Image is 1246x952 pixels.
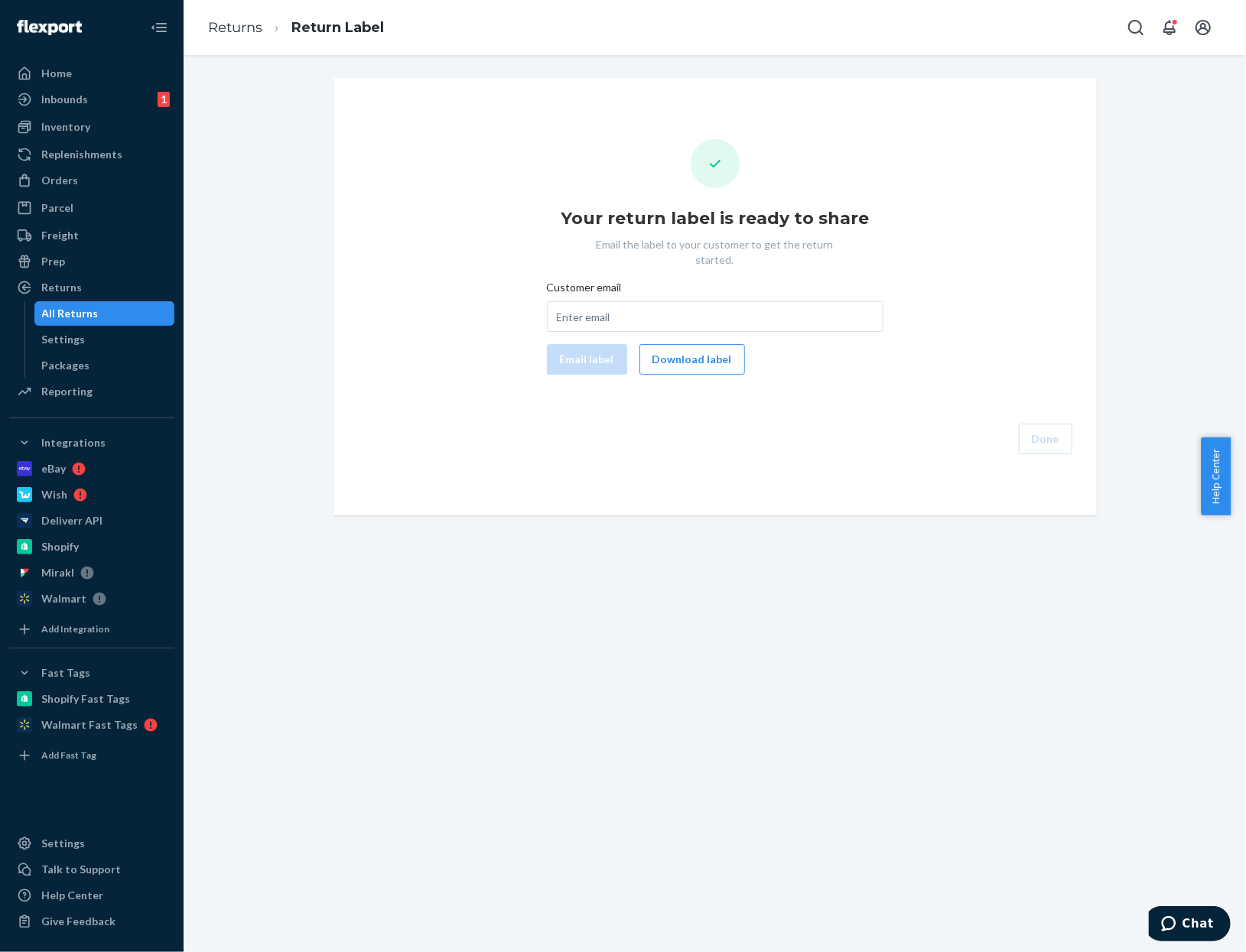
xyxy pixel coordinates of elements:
a: Shopify [9,534,174,559]
div: Home [41,66,72,81]
a: All Returns [34,301,175,326]
a: eBay [9,457,174,481]
div: Settings [41,836,85,851]
div: All Returns [42,306,99,321]
a: Returns [9,275,174,300]
button: Fast Tags [9,661,174,685]
div: Shopify [41,539,79,554]
a: Packages [34,353,175,378]
div: Walmart Fast Tags [41,717,138,733]
button: Talk to Support [9,857,174,882]
div: Wish [41,487,67,502]
div: Deliverr API [41,513,102,528]
button: Done [1019,424,1072,454]
button: Help Center [1201,437,1231,515]
a: Deliverr API [9,508,174,533]
a: Walmart [9,586,174,611]
a: Shopify Fast Tags [9,687,174,711]
a: Returns [208,19,262,36]
a: Replenishments [9,142,174,167]
button: Give Feedback [9,909,174,934]
a: Orders [9,168,174,193]
a: Add Fast Tag [9,743,174,768]
div: Help Center [41,888,103,903]
div: Inbounds [41,92,88,107]
input: Customer email [547,301,883,332]
div: Prep [41,254,65,269]
a: Walmart Fast Tags [9,713,174,737]
a: Inventory [9,115,174,139]
div: Add Fast Tag [41,749,96,762]
a: Parcel [9,196,174,220]
a: Wish [9,482,174,507]
div: Returns [41,280,82,295]
iframe: Opens a widget where you can chat to one of our agents [1149,906,1231,944]
a: Freight [9,223,174,248]
div: Walmart [41,591,86,606]
ol: breadcrumbs [196,5,396,50]
div: Fast Tags [41,665,90,681]
button: Close Navigation [144,12,174,43]
div: Add Integration [41,622,109,635]
h1: Your return label is ready to share [561,206,869,231]
div: Parcel [41,200,73,216]
div: Integrations [41,435,106,450]
a: Settings [34,327,175,352]
div: Shopify Fast Tags [41,691,130,707]
div: Packages [42,358,90,373]
div: Orders [41,173,78,188]
div: Freight [41,228,79,243]
a: Settings [9,831,174,856]
a: Add Integration [9,617,174,642]
span: Customer email [547,280,622,301]
div: Reporting [41,384,93,399]
p: Email the label to your customer to get the return started. [581,237,849,268]
div: Mirakl [41,565,74,580]
a: Prep [9,249,174,274]
div: Talk to Support [41,862,121,877]
a: Reporting [9,379,174,404]
button: Integrations [9,431,174,455]
button: Open notifications [1154,12,1185,43]
button: Open account menu [1188,12,1218,43]
a: Mirakl [9,560,174,585]
a: Home [9,61,174,86]
div: Inventory [41,119,90,135]
a: Return Label [291,19,384,36]
img: Flexport logo [17,20,82,35]
div: Give Feedback [41,914,115,929]
button: Email label [547,344,627,375]
div: eBay [41,461,66,476]
a: Inbounds1 [9,87,174,112]
div: Replenishments [41,147,122,162]
a: Help Center [9,883,174,908]
button: Open Search Box [1121,12,1151,43]
div: 1 [158,92,170,107]
button: Download label [639,344,745,375]
div: Settings [42,332,86,347]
